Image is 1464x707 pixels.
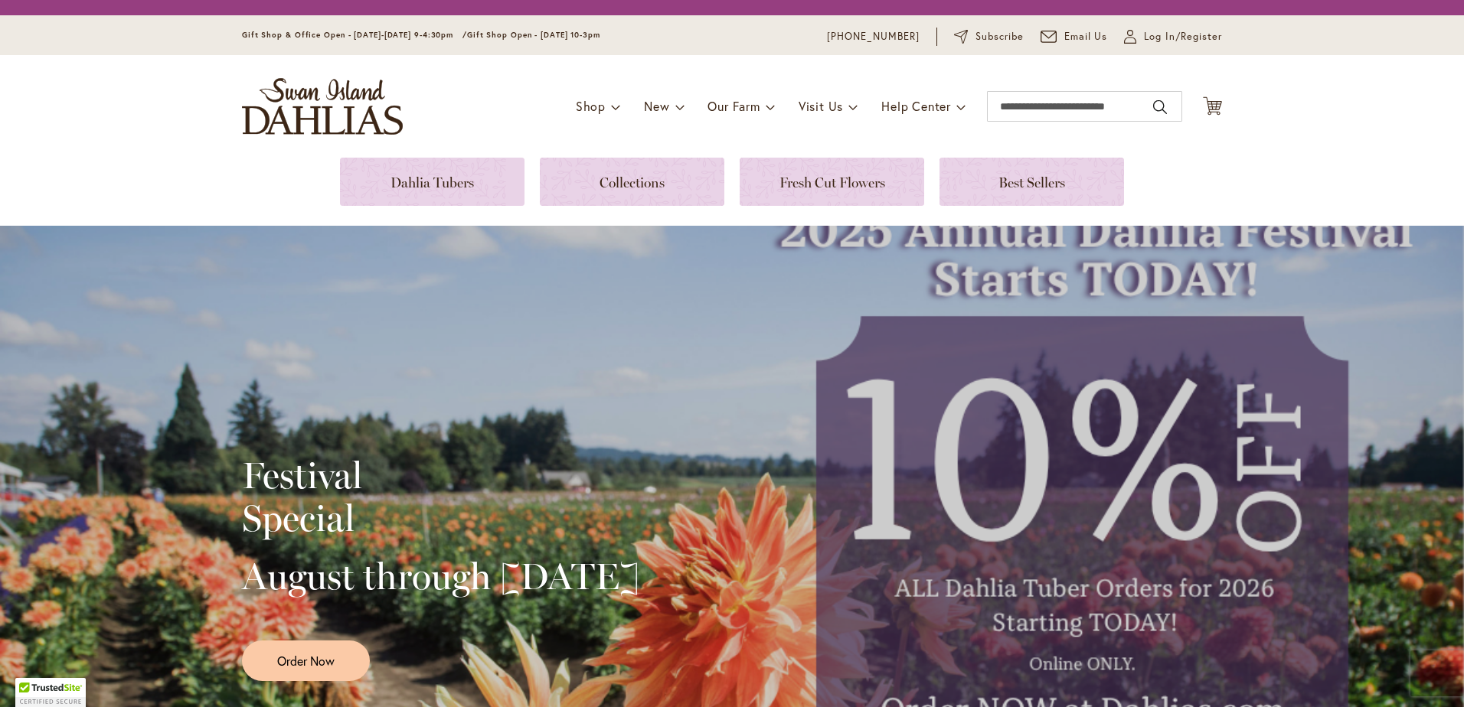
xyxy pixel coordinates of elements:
button: Search [1153,95,1167,119]
span: Gift Shop Open - [DATE] 10-3pm [467,30,600,40]
span: Log In/Register [1144,29,1222,44]
a: Order Now [242,640,370,681]
span: Visit Us [799,98,843,114]
a: Subscribe [954,29,1024,44]
a: Email Us [1041,29,1108,44]
a: [PHONE_NUMBER] [827,29,920,44]
span: Help Center [881,98,951,114]
span: Shop [576,98,606,114]
div: TrustedSite Certified [15,678,86,707]
span: Gift Shop & Office Open - [DATE]-[DATE] 9-4:30pm / [242,30,467,40]
a: store logo [242,78,403,135]
h2: Festival Special [242,454,639,539]
span: Subscribe [975,29,1024,44]
span: Our Farm [707,98,760,114]
span: New [644,98,669,114]
span: Email Us [1064,29,1108,44]
span: Order Now [277,652,335,670]
a: Log In/Register [1124,29,1222,44]
h2: August through [DATE] [242,555,639,598]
